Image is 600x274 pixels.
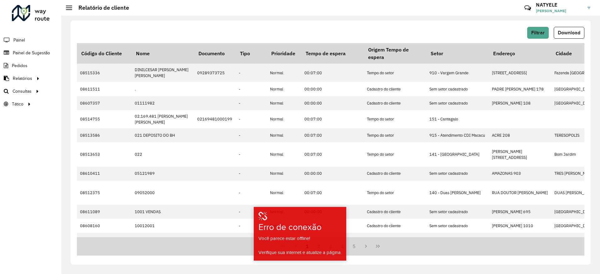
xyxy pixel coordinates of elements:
td: [PERSON_NAME][STREET_ADDRESS] [489,142,551,167]
span: Relatórios [13,75,32,82]
td: AMAZONAS 903 [489,167,551,181]
th: Origem Tempo de espera [364,43,426,64]
div: Você parece estar offline! Verifique sua internet e atualize a página. [255,235,345,256]
td: 00:07:00 [301,110,364,128]
td: Normal [267,181,301,205]
td: - [236,167,267,181]
button: Next Page [360,240,372,252]
td: 08611089 [77,205,132,219]
span: Painel de Sugestão [13,50,50,56]
td: Tempo do setor [364,142,426,167]
th: Código do Cliente [77,43,132,64]
td: 08608160 [77,219,132,233]
button: Download [554,27,584,39]
td: 08513653 [77,142,132,167]
td: - [236,181,267,205]
td: Normal [267,82,301,96]
td: 10012001 [132,219,194,233]
td: 151 - Cantagalo [426,110,489,128]
td: 00:07:00 [301,64,364,82]
span: Pedidos [12,62,27,69]
span: Tático [12,101,23,107]
span: [PERSON_NAME] [536,8,583,14]
td: Sem setor cadastrado [426,82,489,96]
td: 915 - Atendimento CDI Macacu [426,128,489,142]
th: Prioridade [267,43,301,64]
td: 00:07:00 [301,128,364,142]
th: Endereço [489,43,551,64]
td: Cadastro do cliente [364,96,426,110]
td: - [236,82,267,96]
span: Download [558,30,580,35]
button: Filtrar [527,27,549,39]
td: 11.712.876 [PERSON_NAME] [132,233,194,251]
td: 08610411 [77,167,132,181]
td: 021 DEPOSITO DO BH [132,128,194,142]
td: - [236,64,267,82]
td: - [236,205,267,219]
td: - [236,219,267,233]
button: 5 [348,240,360,252]
h2: Relatório de cliente [72,4,129,11]
td: 09052000 [132,181,194,205]
td: Tempo do setor [364,181,426,205]
td: Cadastro do cliente [364,219,426,233]
td: Sem setor cadastrado [426,219,489,233]
td: - [236,142,267,167]
td: 05121989 [132,167,194,181]
td: 08607357 [77,96,132,110]
td: 150 - [PERSON_NAME] [426,233,489,251]
td: 00:07:00 [301,181,364,205]
td: Normal [267,110,301,128]
td: - [236,110,267,128]
td: Normal [267,96,301,110]
td: 08513586 [77,128,132,142]
th: Documento [194,43,236,64]
th: Nome [132,43,194,64]
td: Cadastro do cliente [364,167,426,181]
th: Setor [426,43,489,64]
td: 08514766 [77,233,132,251]
td: 11712876000187 [194,233,236,251]
span: Consultas [12,88,32,95]
td: 00:07:00 [301,142,364,167]
td: 141 - [GEOGRAPHIC_DATA] [426,142,489,167]
td: 00:00:00 [301,82,364,96]
td: 01111982 [132,96,194,110]
td: Normal [267,128,301,142]
th: Tipo [236,43,267,64]
td: Normal [267,205,301,219]
td: PADRE [PERSON_NAME] 178 [489,82,551,96]
td: 1001 VENDAS [132,205,194,219]
td: 140 - Duas [PERSON_NAME] [426,181,489,205]
td: DINILCESAR [PERSON_NAME] [PERSON_NAME] [132,64,194,82]
td: 08611511 [77,82,132,96]
td: RUA DOUTOR [PERSON_NAME] [489,181,551,205]
td: Tempo do setor [364,110,426,128]
td: 08514755 [77,110,132,128]
td: - [236,96,267,110]
td: Normal [267,167,301,181]
td: [PERSON_NAME] 695 [489,205,551,219]
td: Tempo do setor [364,64,426,82]
td: 00:00:00 [301,167,364,181]
td: Tempo do setor [364,233,426,251]
td: Cadastro do cliente [364,205,426,219]
td: [PERSON_NAME] 1010 [489,219,551,233]
td: Normal [267,142,301,167]
td: 09289373725 [194,64,236,82]
td: 08512375 [77,181,132,205]
td: 022 [132,142,194,167]
td: . [132,82,194,96]
td: Sem setor cadastrado [426,205,489,219]
td: 08515336 [77,64,132,82]
td: Cadastro do cliente [364,82,426,96]
h3: Erro de conexão [258,222,327,232]
h3: NATYELE [536,2,583,8]
td: Sem setor cadastrado [426,167,489,181]
td: [PERSON_NAME] 108 [489,96,551,110]
td: - [236,128,267,142]
td: ACRE 208 [489,128,551,142]
td: 02169481000199 [194,110,236,128]
span: Filtrar [531,30,545,35]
